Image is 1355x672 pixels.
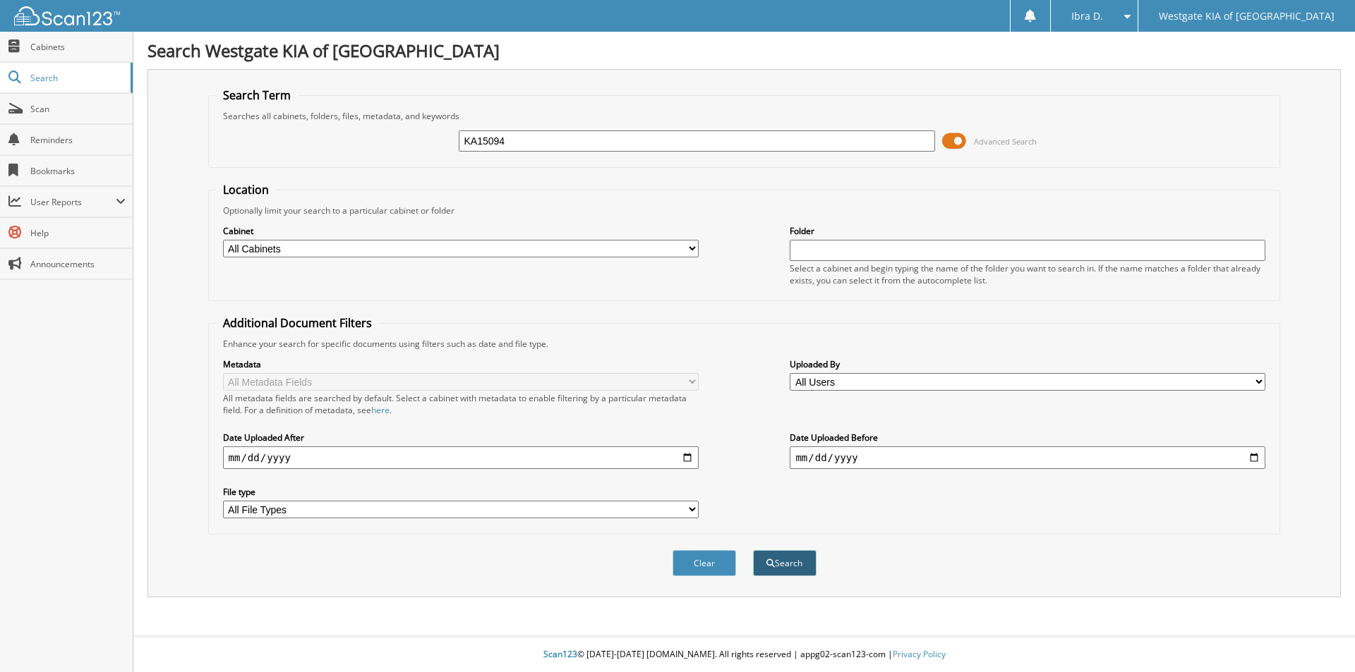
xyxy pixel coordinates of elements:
[893,648,946,660] a: Privacy Policy
[147,39,1341,62] h1: Search Westgate KIA of [GEOGRAPHIC_DATA]
[790,432,1265,444] label: Date Uploaded Before
[216,87,298,103] legend: Search Term
[371,404,390,416] a: here
[790,225,1265,237] label: Folder
[974,136,1037,147] span: Advanced Search
[753,550,817,576] button: Search
[30,134,126,146] span: Reminders
[673,550,736,576] button: Clear
[216,110,1273,122] div: Searches all cabinets, folders, files, metadata, and keywords
[790,358,1265,370] label: Uploaded By
[790,446,1265,469] input: end
[223,432,699,444] label: Date Uploaded After
[216,182,276,197] legend: Location
[223,486,699,498] label: File type
[1071,12,1103,20] span: Ibra D.
[223,225,699,237] label: Cabinet
[30,196,116,208] span: User Reports
[543,648,577,660] span: Scan123
[30,227,126,239] span: Help
[14,6,120,25] img: scan123-logo-white.svg
[216,338,1273,350] div: Enhance your search for specific documents using filters such as date and file type.
[30,41,126,53] span: Cabinets
[223,392,699,416] div: All metadata fields are searched by default. Select a cabinet with metadata to enable filtering b...
[30,165,126,177] span: Bookmarks
[790,262,1265,286] div: Select a cabinet and begin typing the name of the folder you want to search in. If the name match...
[1284,604,1355,672] iframe: Chat Widget
[1159,12,1335,20] span: Westgate KIA of [GEOGRAPHIC_DATA]
[223,358,699,370] label: Metadata
[30,72,124,84] span: Search
[216,315,379,331] legend: Additional Document Filters
[223,446,699,469] input: start
[30,103,126,115] span: Scan
[133,637,1355,672] div: © [DATE]-[DATE] [DOMAIN_NAME]. All rights reserved | appg02-scan123-com |
[216,204,1273,216] div: Optionally limit your search to a particular cabinet or folder
[30,258,126,270] span: Announcements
